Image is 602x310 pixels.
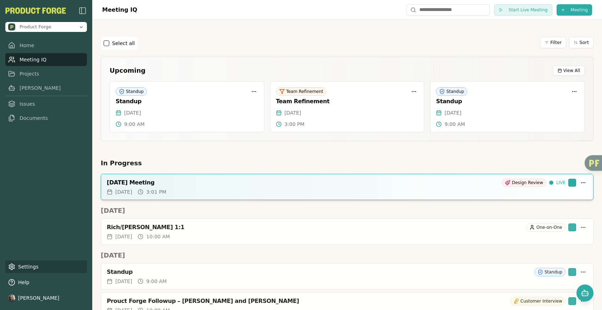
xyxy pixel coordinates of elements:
[5,7,66,14] button: PF-Logo
[101,250,593,260] h2: [DATE]
[5,7,66,14] img: Product Forge
[101,174,593,200] a: [DATE] MeetingDesign ReviewLIVE[DATE]3:01 PM
[276,98,419,105] div: Team Refinement
[436,98,579,105] div: Standup
[579,268,587,276] button: More options
[5,22,87,32] button: Open organization switcher
[5,260,87,273] a: Settings
[115,278,132,285] span: [DATE]
[250,87,258,96] button: More options
[5,292,87,304] button: [PERSON_NAME]
[146,188,166,195] span: 3:01 PM
[526,223,565,232] div: One-on-One
[502,178,546,187] div: Design Review
[285,121,304,128] span: 3:00 PM
[115,233,132,240] span: [DATE]
[509,7,548,13] span: Start Live Meeting
[285,109,301,116] span: [DATE]
[107,269,531,276] div: Standup
[571,7,588,13] span: Meeting
[510,297,565,305] div: Customer Interview
[276,87,327,96] div: Team Refinement
[570,87,579,96] button: More options
[5,112,87,124] a: Documents
[556,180,565,186] span: LIVE
[5,82,87,94] a: [PERSON_NAME]
[5,67,87,80] a: Projects
[102,6,137,14] h1: Meeting IQ
[107,179,499,186] div: [DATE] Meeting
[124,109,141,116] span: [DATE]
[5,98,87,110] a: Issues
[557,4,592,16] button: Meeting
[576,284,593,301] button: Open chat
[124,121,145,128] span: 9:00 AM
[146,233,170,240] span: 10:00 AM
[569,37,593,48] button: Sort
[436,87,467,96] div: Standup
[568,223,576,231] div: Smith has been invited
[8,294,15,301] img: profile
[563,68,580,73] span: View All
[5,276,87,289] button: Help
[410,87,418,96] button: More options
[568,268,576,276] div: Smith has been invited
[568,297,576,305] div: Smith has been invited
[540,37,566,48] button: Filter
[494,4,552,16] button: Start Live Meeting
[534,268,565,276] div: Standup
[115,188,132,195] span: [DATE]
[20,24,51,30] span: Product Forge
[8,23,15,31] img: Product Forge
[579,178,587,187] button: More options
[146,278,167,285] span: 9:00 AM
[101,158,593,168] h2: In Progress
[107,298,507,305] div: Prouct Forge Followup – [PERSON_NAME] and [PERSON_NAME]
[444,121,465,128] span: 9:00 AM
[101,263,593,289] a: StandupStandup[DATE]9:00 AM
[579,297,587,305] button: More options
[101,206,593,216] h2: [DATE]
[5,39,87,52] a: Home
[444,109,461,116] span: [DATE]
[116,87,147,96] div: Standup
[112,40,135,47] label: Select all
[110,66,145,76] h2: Upcoming
[568,179,576,187] div: Smith has been invited
[553,66,585,76] button: View All
[101,218,593,245] a: Rich/[PERSON_NAME] 1:1One-on-One[DATE]10:00 AM
[78,6,87,15] img: sidebar
[5,53,87,66] a: Meeting IQ
[579,223,587,232] button: More options
[116,98,258,105] div: Standup
[107,224,523,231] div: Rich/[PERSON_NAME] 1:1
